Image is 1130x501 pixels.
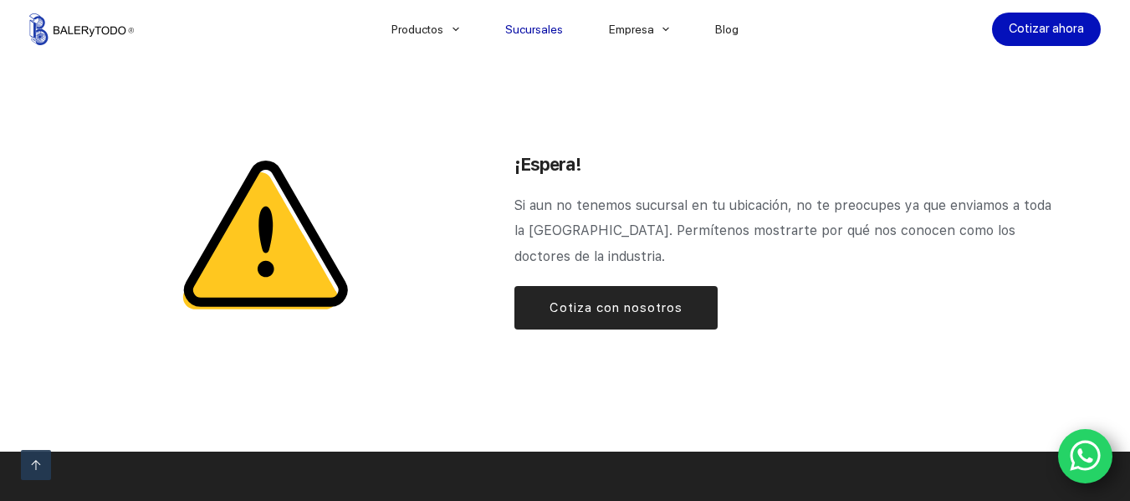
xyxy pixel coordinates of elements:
[514,286,718,330] a: Cotiza con nosotros
[1058,429,1113,484] a: WhatsApp
[514,154,581,175] span: ¡Espera!
[992,13,1101,46] a: Cotizar ahora
[21,450,51,480] a: Ir arriba
[550,298,683,318] span: Cotiza con nosotros
[29,13,134,45] img: Balerytodo
[514,197,1056,264] span: Si aun no tenemos sucursal en tu ubicación, no te preocupes ya que enviamos a toda la [GEOGRAPHIC...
